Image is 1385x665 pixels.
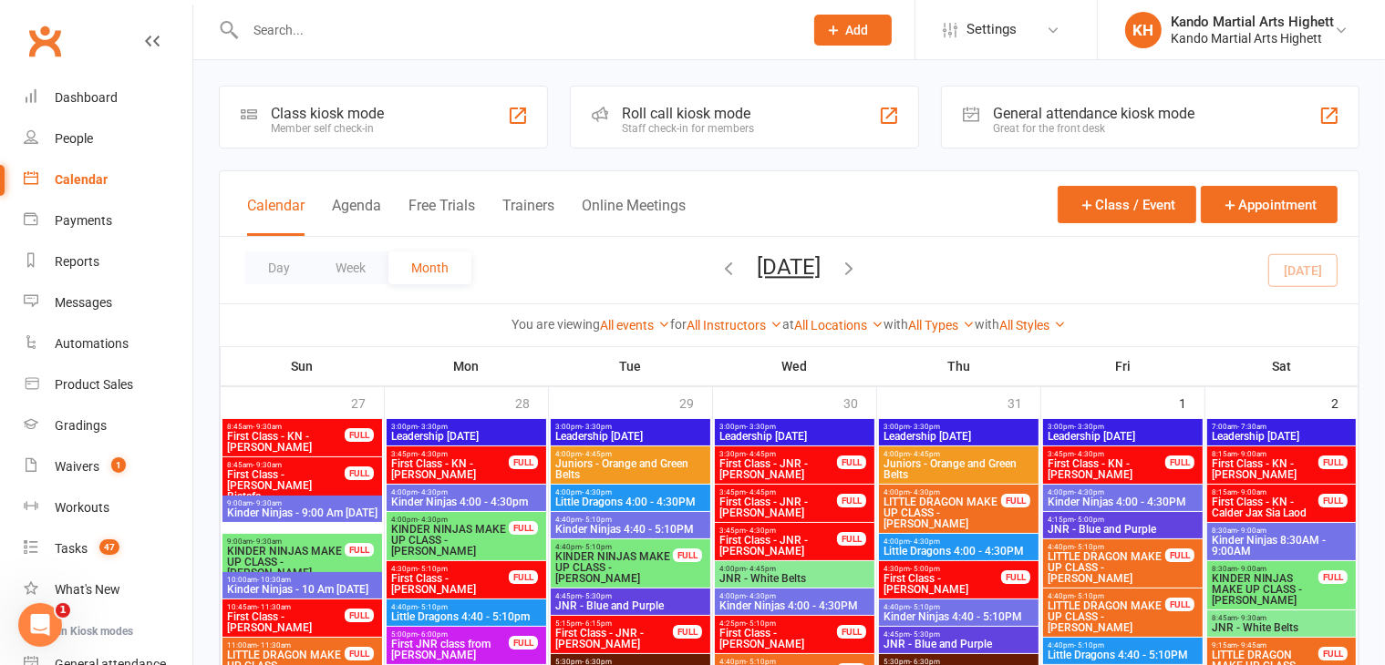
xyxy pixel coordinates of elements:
[345,466,374,480] div: FULL
[554,431,707,442] span: Leadership [DATE]
[622,122,754,135] div: Staff check-in for members
[55,295,112,310] div: Messages
[718,565,871,573] span: 4:00pm
[718,458,838,480] span: First Class - JNR - [PERSON_NAME]
[1237,614,1266,622] span: - 9:30am
[226,431,346,453] span: First Class - KN - [PERSON_NAME]
[554,423,707,431] span: 3:00pm
[883,450,1035,458] span: 4:00pm
[884,317,909,332] strong: with
[418,603,448,611] span: - 5:10pm
[313,251,388,284] button: Week
[55,336,129,351] div: Automations
[718,573,871,584] span: JNR - White Belts
[1211,573,1320,606] span: KINDER NINJAS MAKE UP CLASS - [PERSON_NAME]
[1041,347,1205,385] th: Fri
[390,565,510,573] span: 4:30pm
[1332,387,1358,417] div: 2
[883,573,1002,595] span: First Class - [PERSON_NAME]
[390,496,543,507] span: Kinder Ninjas 4:00 - 4:30pm
[390,630,510,639] span: 5:00pm
[1211,527,1353,535] span: 8:30am
[257,603,291,611] span: - 11:30am
[679,387,712,417] div: 29
[877,347,1041,385] th: Thu
[1000,318,1067,332] a: All Styles
[240,17,791,43] input: Search...
[345,647,374,660] div: FULL
[351,387,384,417] div: 27
[1058,186,1196,223] button: Class / Event
[271,122,384,135] div: Member self check-in
[1047,524,1199,535] span: JNR - Blue and Purple
[24,77,192,118] a: Dashboard
[55,582,120,597] div: What's New
[1237,527,1266,535] span: - 9:00am
[1211,641,1320,650] span: 9:15am
[1171,30,1334,46] div: Kando Martial Arts Highett
[1074,592,1104,600] span: - 5:10pm
[837,455,866,469] div: FULL
[418,488,448,496] span: - 4:30pm
[554,524,707,535] span: Kinder Ninjas 4:40 - 5:10PM
[226,611,346,633] span: First Class - [PERSON_NAME]
[253,423,282,431] span: - 9:30am
[582,450,612,458] span: - 4:45pm
[390,488,543,496] span: 4:00pm
[1047,551,1166,584] span: LITTLE DRAGON MAKE UP CLASS - [PERSON_NAME]
[257,576,291,584] span: - 10:30am
[814,15,892,46] button: Add
[390,516,510,524] span: 4:00pm
[55,377,133,392] div: Product Sales
[1047,543,1166,551] span: 4:40pm
[24,323,192,364] a: Automations
[226,423,346,431] span: 8:45am
[1211,431,1353,442] span: Leadership [DATE]
[1047,641,1199,650] span: 4:40pm
[1047,450,1166,458] span: 3:45pm
[1047,600,1166,633] span: LITTLE DRAGON MAKE UP CLASS - [PERSON_NAME]
[718,488,838,496] span: 3:45pm
[746,592,776,600] span: - 4:30pm
[746,423,776,431] span: - 3:30pm
[883,639,1035,650] span: JNR - Blue and Purple
[24,200,192,241] a: Payments
[1211,423,1353,431] span: 7:00am
[1165,598,1194,611] div: FULL
[910,488,940,496] span: - 4:30pm
[554,592,707,600] span: 4:45pm
[1237,423,1266,431] span: - 7:30am
[1047,458,1166,480] span: First Class - KN - [PERSON_NAME]
[418,630,448,639] span: - 6:00pm
[673,548,702,562] div: FULL
[1047,488,1199,496] span: 4:00pm
[55,541,88,556] div: Tasks
[718,600,871,611] span: Kinder Ninjas 4:00 - 4:30PM
[554,496,707,507] span: Little Dragons 4:00 - 4:30PM
[883,565,1002,573] span: 4:30pm
[554,458,707,480] span: Juniors - Orange and Green Belts
[910,537,940,546] span: - 4:30pm
[226,537,346,546] span: 9:00am
[390,573,510,595] span: First Class - [PERSON_NAME]
[549,347,713,385] th: Tue
[582,592,612,600] span: - 5:30pm
[883,496,1002,529] span: LITTLE DRAGON MAKE UP CLASS - [PERSON_NAME]
[24,487,192,528] a: Workouts
[18,603,62,647] iframe: Intercom live chat
[582,488,612,496] span: - 4:30pm
[554,628,674,650] span: First Class - JNR - [PERSON_NAME]
[671,317,687,332] strong: for
[718,496,838,518] span: First Class - JNR - [PERSON_NAME]
[418,565,448,573] span: - 5:10pm
[22,18,67,64] a: Clubworx
[976,317,1000,332] strong: with
[582,197,686,236] button: Online Meetings
[55,131,93,146] div: People
[55,500,109,515] div: Workouts
[253,537,282,546] span: - 9:30am
[55,172,108,187] div: Calendar
[418,450,448,458] span: - 4:30pm
[883,603,1035,611] span: 4:40pm
[746,565,776,573] span: - 4:45pm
